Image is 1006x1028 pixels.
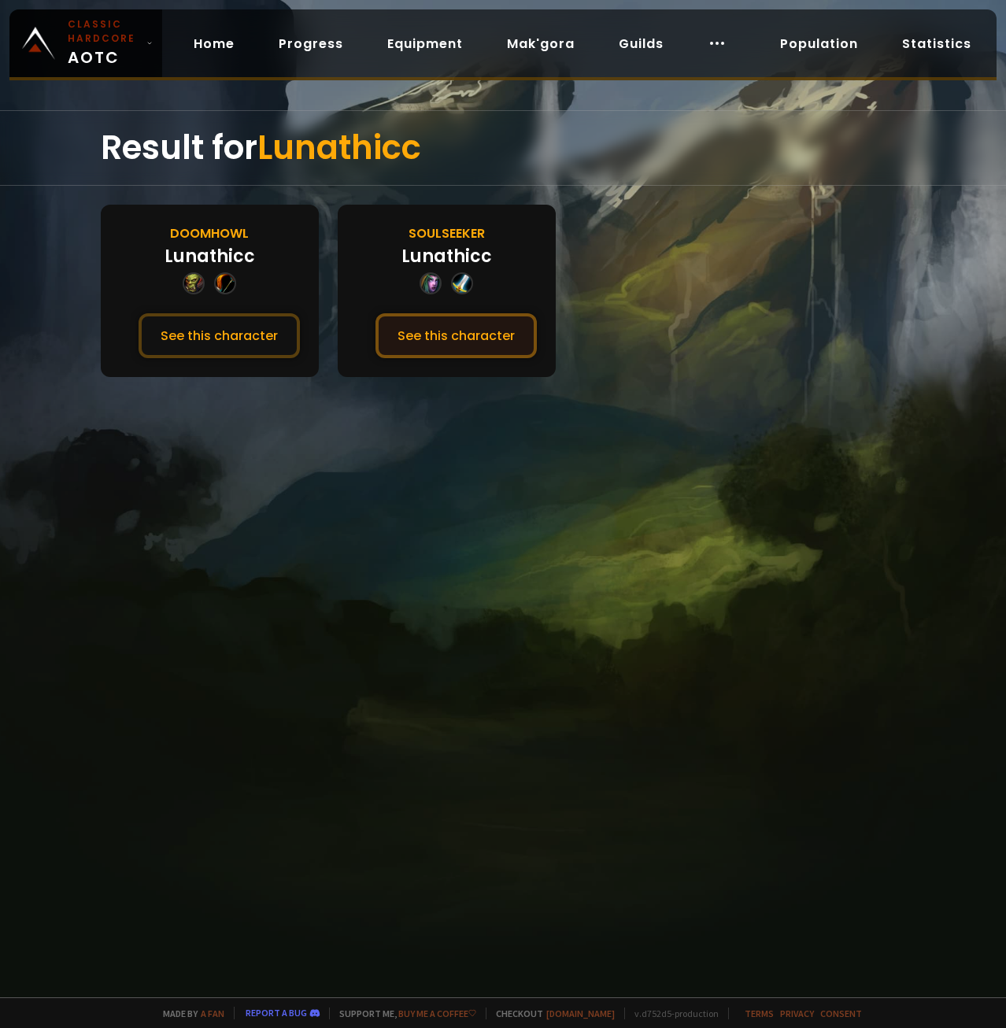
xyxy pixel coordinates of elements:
a: Population [767,28,871,60]
span: Lunathicc [257,124,421,171]
a: Consent [820,1008,862,1019]
a: Terms [745,1008,774,1019]
div: Lunathicc [165,243,255,269]
a: Equipment [375,28,475,60]
span: Checkout [486,1008,615,1019]
div: Doomhowl [170,224,249,243]
button: See this character [375,313,537,358]
div: Lunathicc [401,243,492,269]
span: Support me, [329,1008,476,1019]
span: v. d752d5 - production [624,1008,719,1019]
button: See this character [139,313,300,358]
small: Classic Hardcore [68,17,140,46]
a: [DOMAIN_NAME] [546,1008,615,1019]
span: Made by [153,1008,224,1019]
a: Home [181,28,247,60]
a: a fan [201,1008,224,1019]
div: Result for [101,111,905,185]
div: Soulseeker [409,224,485,243]
a: Report a bug [246,1007,307,1019]
a: Progress [266,28,356,60]
a: Mak'gora [494,28,587,60]
a: Classic HardcoreAOTC [9,9,162,77]
a: Privacy [780,1008,814,1019]
a: Buy me a coffee [398,1008,476,1019]
span: AOTC [68,17,140,69]
a: Guilds [606,28,676,60]
a: Statistics [889,28,984,60]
